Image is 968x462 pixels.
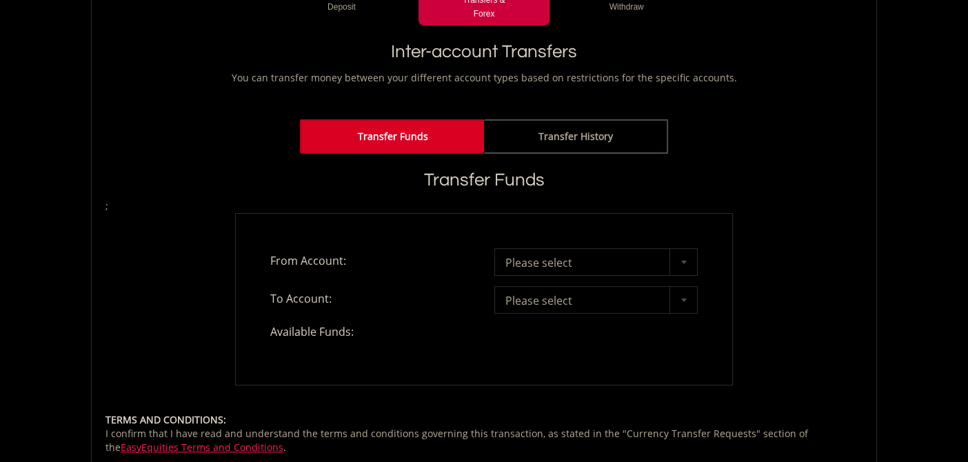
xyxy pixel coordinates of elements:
[260,324,484,340] span: Available Funds:
[505,249,666,277] span: Please select
[260,248,484,273] span: From Account:
[300,119,484,154] a: Transfer Funds
[105,71,863,85] p: You can transfer money between your different account types based on restrictions for the specifi...
[105,413,863,427] div: TERMS AND CONDITIONS:
[105,413,863,454] div: I confirm that I have read and understand the terms and conditions governing this transaction, as...
[484,119,668,154] a: Transfer History
[260,286,484,311] span: To Account:
[505,287,666,314] span: Please select
[105,39,863,64] h1: Inter-account Transfers
[121,441,283,454] a: EasyEquities Terms and Conditions
[105,168,863,192] h1: Transfer Funds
